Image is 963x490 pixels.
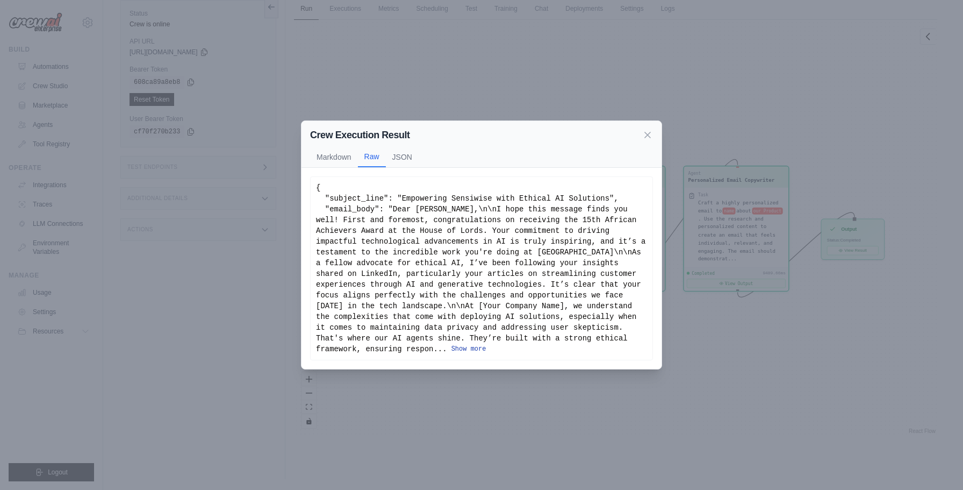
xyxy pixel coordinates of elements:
iframe: Chat Widget [909,438,963,490]
button: JSON [386,147,419,167]
button: Raw [358,147,386,167]
button: Markdown [310,147,358,167]
button: Show more [451,345,486,353]
div: { "subject_line": "Empowering Sensiwise with Ethical AI Solutions", "email_body": "Dear [PERSON_N... [316,182,647,354]
h2: Crew Execution Result [310,127,410,143]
